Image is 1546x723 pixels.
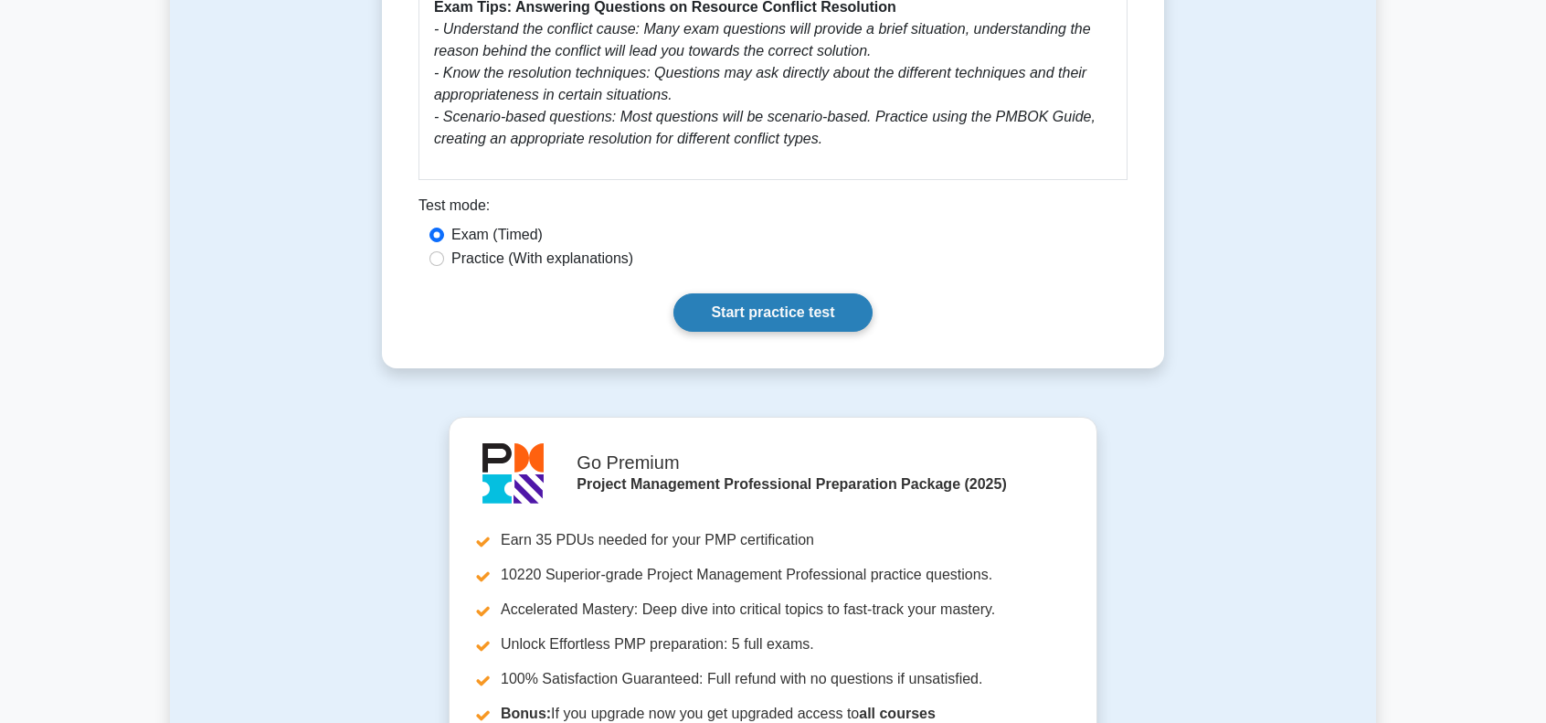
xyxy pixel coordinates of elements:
[418,195,1128,224] div: Test mode:
[434,21,1091,58] i: - Understand the conflict cause: Many exam questions will provide a brief situation, understandin...
[451,248,633,270] label: Practice (With explanations)
[673,293,872,332] a: Start practice test
[451,224,543,246] label: Exam (Timed)
[434,65,1086,102] i: - Know the resolution techniques: Questions may ask directly about the different techniques and t...
[434,109,1096,146] i: - Scenario-based questions: Most questions will be scenario-based. Practice using the PMBOK Guide...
